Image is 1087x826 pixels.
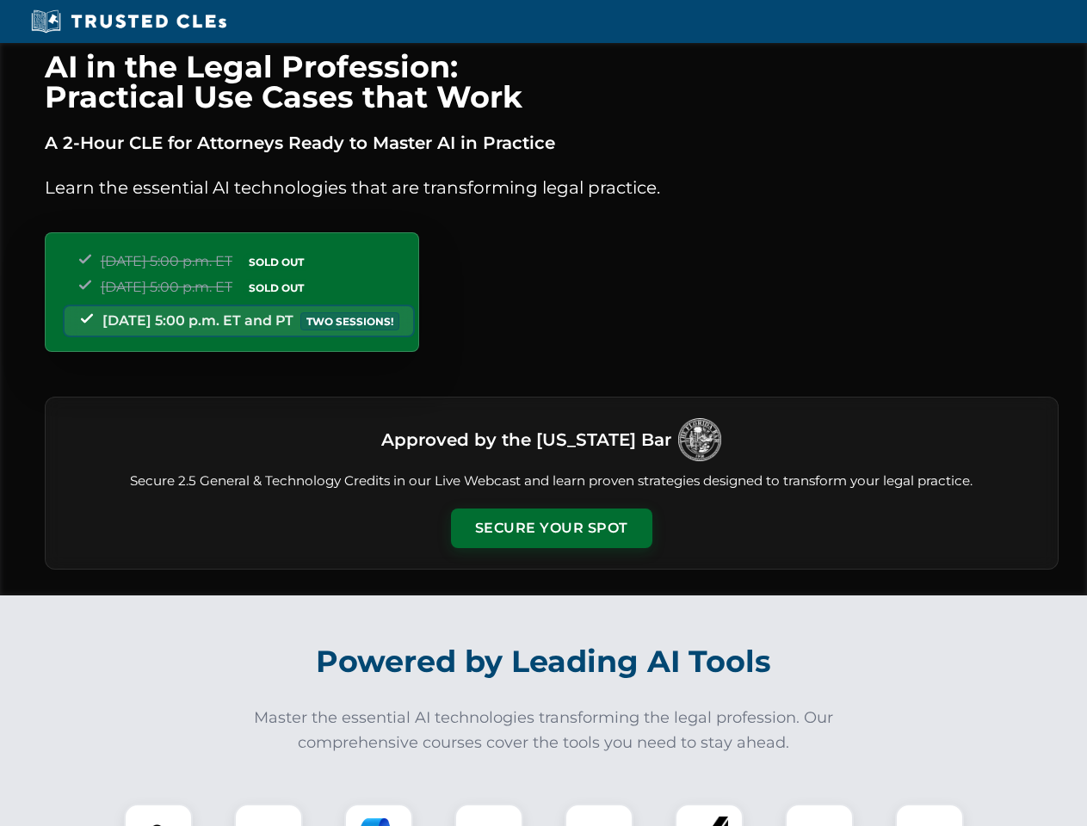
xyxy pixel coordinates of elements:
span: [DATE] 5:00 p.m. ET [101,279,232,295]
img: Trusted CLEs [26,9,232,34]
button: Secure Your Spot [451,509,652,548]
p: Learn the essential AI technologies that are transforming legal practice. [45,174,1059,201]
span: [DATE] 5:00 p.m. ET [101,253,232,269]
p: Master the essential AI technologies transforming the legal profession. Our comprehensive courses... [243,706,845,755]
p: Secure 2.5 General & Technology Credits in our Live Webcast and learn proven strategies designed ... [66,472,1037,491]
span: SOLD OUT [243,279,310,297]
h3: Approved by the [US_STATE] Bar [381,424,671,455]
h2: Powered by Leading AI Tools [67,632,1021,692]
span: SOLD OUT [243,253,310,271]
p: A 2-Hour CLE for Attorneys Ready to Master AI in Practice [45,129,1059,157]
img: Logo [678,418,721,461]
h1: AI in the Legal Profession: Practical Use Cases that Work [45,52,1059,112]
